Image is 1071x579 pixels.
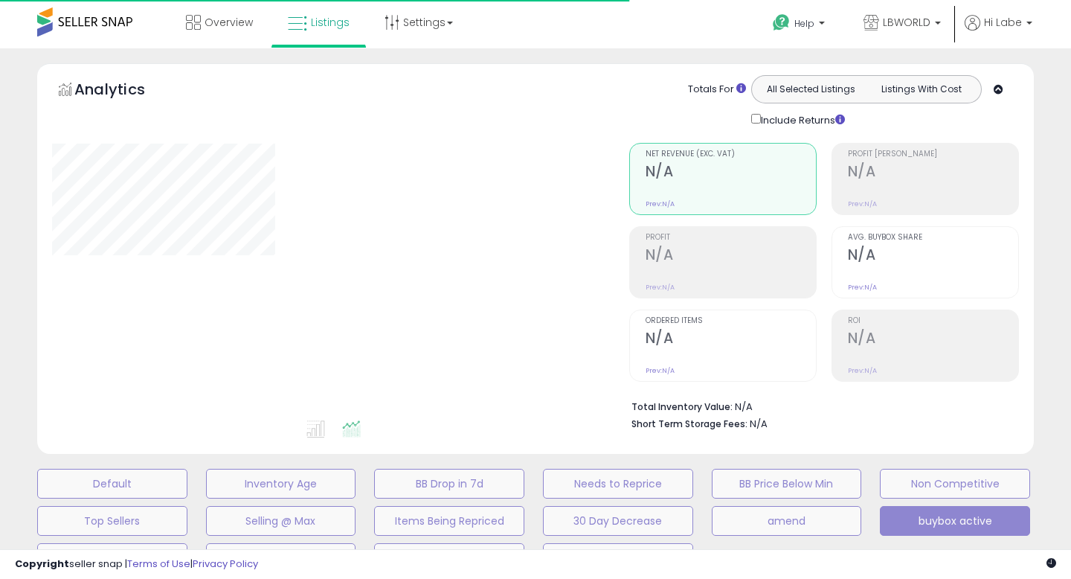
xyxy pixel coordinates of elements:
h2: N/A [848,330,1018,350]
h2: N/A [848,246,1018,266]
h2: N/A [646,246,816,266]
span: Profit [PERSON_NAME] [848,150,1018,159]
button: Suppressed No Sales [374,543,524,573]
strong: Copyright [15,557,69,571]
div: seller snap | | [15,557,258,572]
button: Needs to Reprice [543,469,693,499]
button: buybox active [880,506,1030,536]
span: Listings [311,15,350,30]
a: Terms of Use [127,557,190,571]
span: Hi Labe [984,15,1022,30]
span: N/A [750,417,768,431]
span: Net Revenue (Exc. VAT) [646,150,816,159]
button: All Selected Listings [756,80,866,99]
button: Non Competitive [880,469,1030,499]
small: Prev: N/A [646,199,675,208]
div: Totals For [688,83,746,97]
button: BB Drop in 7d [374,469,524,499]
div: Include Returns [740,111,863,128]
small: Prev: N/A [848,283,877,292]
span: Ordered Items [646,317,816,325]
small: Prev: N/A [646,366,675,375]
span: ROI [848,317,1018,325]
small: Prev: N/A [646,283,675,292]
span: Avg. Buybox Share [848,234,1018,242]
small: Prev: N/A [848,199,877,208]
span: LBWORLD [883,15,930,30]
b: Short Term Storage Fees: [631,418,747,430]
button: suppressed [37,543,187,573]
small: Prev: N/A [848,366,877,375]
button: amend [712,506,862,536]
button: win [543,543,693,573]
i: Get Help [772,13,791,32]
h2: N/A [646,330,816,350]
button: Items Being Repriced [374,506,524,536]
button: Selling @ Max [206,506,356,536]
li: N/A [631,397,1008,415]
h2: N/A [848,163,1018,183]
button: 30 Day Decrease [543,506,693,536]
a: Hi Labe [965,15,1032,48]
a: Privacy Policy [193,557,258,571]
button: Competive No Sales [206,543,356,573]
button: Listings With Cost [866,80,977,99]
button: BB Price Below Min [712,469,862,499]
h5: Analytics [74,79,174,103]
button: Inventory Age [206,469,356,499]
h2: N/A [646,163,816,183]
a: Help [761,2,840,48]
b: Total Inventory Value: [631,400,733,413]
span: Help [794,17,814,30]
button: Top Sellers [37,506,187,536]
span: Profit [646,234,816,242]
button: Default [37,469,187,499]
span: Overview [205,15,253,30]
